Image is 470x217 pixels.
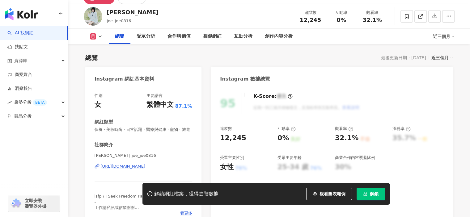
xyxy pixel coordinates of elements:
[220,126,232,131] div: 追蹤數
[146,93,163,98] div: 主要語言
[361,10,384,16] div: 觀看率
[253,93,293,100] div: K-Score :
[277,155,302,161] div: 受眾主要年齡
[7,100,12,105] span: rise
[14,54,27,68] span: 資源庫
[95,142,113,148] div: 社群簡介
[335,133,358,143] div: 32.1%
[146,100,174,110] div: 繁體中文
[330,10,353,16] div: 互動率
[203,33,222,40] div: 相似網紅
[95,153,193,158] span: [PERSON_NAME] | joe_joe0816
[320,191,345,196] span: 觀看圖表範例
[95,119,113,125] div: 網紅類型
[175,103,193,110] span: 87.1%
[115,33,124,40] div: 總覽
[7,72,32,78] a: 商案媒合
[25,198,46,209] span: 立即安裝 瀏覽器外掛
[5,8,38,20] img: logo
[335,126,353,131] div: 觀看率
[7,30,33,36] a: searchAI 找網紅
[277,126,296,131] div: 互動率
[277,133,289,143] div: 0%
[95,76,155,82] div: Instagram 網紅基本資料
[392,126,411,131] div: 漲粉率
[137,33,155,40] div: 受眾分析
[357,188,385,200] button: 解鎖
[180,211,192,216] span: 看更多
[306,188,352,200] button: 觀看圖表範例
[220,76,270,82] div: Instagram 數據總覽
[84,7,102,26] img: KOL Avatar
[431,54,453,62] div: 近三個月
[8,195,60,212] a: chrome extension立即安裝 瀏覽器外掛
[234,33,252,40] div: 互動分析
[299,10,322,16] div: 追蹤數
[167,33,191,40] div: 合作與價值
[370,191,379,196] span: 解鎖
[220,133,246,143] div: 12,245
[381,55,426,60] div: 最後更新日期：[DATE]
[95,100,101,110] div: 女
[363,192,367,196] span: lock
[335,155,375,161] div: 商業合作內容覆蓋比例
[14,95,47,109] span: 趨勢分析
[107,8,159,16] div: [PERSON_NAME]
[95,93,103,98] div: 性別
[7,86,32,92] a: 洞察報告
[33,99,47,106] div: BETA
[220,162,234,172] div: 女性
[300,17,321,23] span: 12,245
[220,155,244,161] div: 受眾主要性別
[10,198,22,208] img: chrome extension
[7,44,28,50] a: 找貼文
[154,191,218,197] div: 解鎖網紅檔案，獲得進階數據
[14,109,32,123] span: 競品分析
[433,31,455,41] div: 近三個月
[362,17,382,23] span: 32.1%
[95,164,193,169] a: [URL][DOMAIN_NAME]
[337,17,346,23] span: 0%
[85,53,98,62] div: 總覽
[265,33,293,40] div: 創作內容分析
[95,127,193,132] span: 保養 · 美妝時尚 · 日常話題 · 醫療與健康 · 寵物 · 旅遊
[101,164,146,169] div: [URL][DOMAIN_NAME]
[107,19,131,23] span: joe_joe0816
